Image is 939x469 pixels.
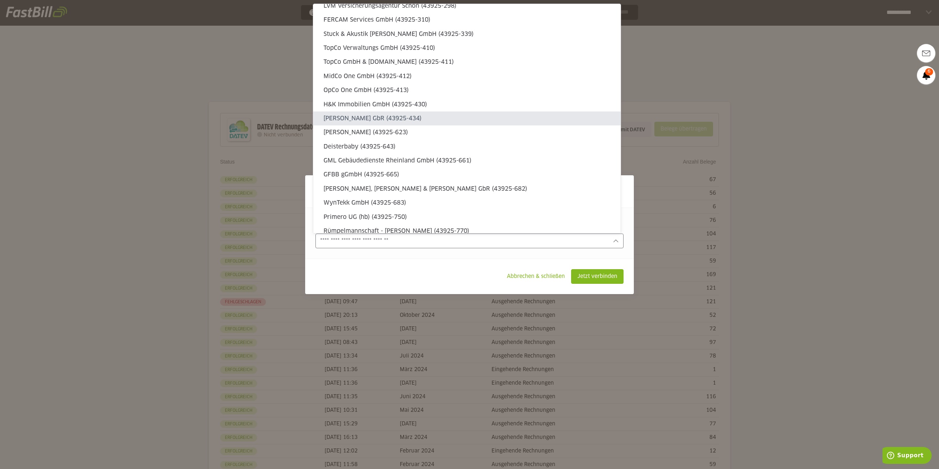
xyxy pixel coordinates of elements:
sl-option: Primero UG (hb) (43925-750) [313,210,621,224]
sl-option: Stuck & Akustik [PERSON_NAME] GmbH (43925-339) [313,27,621,41]
sl-option: [PERSON_NAME] GbR (43925-434) [313,111,621,125]
sl-option: [PERSON_NAME], [PERSON_NAME] & [PERSON_NAME] GbR (43925-682) [313,182,621,196]
span: 6 [925,68,933,76]
sl-option: TopCo Verwaltungs GmbH (43925-410) [313,41,621,55]
sl-option: Deisterbaby (43925-643) [313,140,621,154]
sl-option: OpCo One GmbH (43925-413) [313,83,621,97]
sl-option: GFBB gGmbH (43925-665) [313,168,621,182]
sl-option: WynTekk GmbH (43925-683) [313,196,621,210]
sl-option: Rümpelmannschaft - [PERSON_NAME] (43925-770) [313,224,621,238]
a: 6 [917,66,935,84]
sl-option: MidCo One GmbH (43925-412) [313,69,621,83]
sl-option: H&K Immobilien GmbH (43925-430) [313,98,621,111]
sl-option: FERCAM Services GmbH (43925-310) [313,13,621,27]
sl-option: GML Gebäudedienste Rheinland GmbH (43925-661) [313,154,621,168]
iframe: Öffnet ein Widget, in dem Sie weitere Informationen finden [883,447,932,465]
sl-button: Abbrechen & schließen [501,269,571,284]
sl-option: TopCo GmbH & [DOMAIN_NAME] (43925-411) [313,55,621,69]
sl-option: [PERSON_NAME] (43925-623) [313,125,621,139]
sl-button: Jetzt verbinden [571,269,624,284]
